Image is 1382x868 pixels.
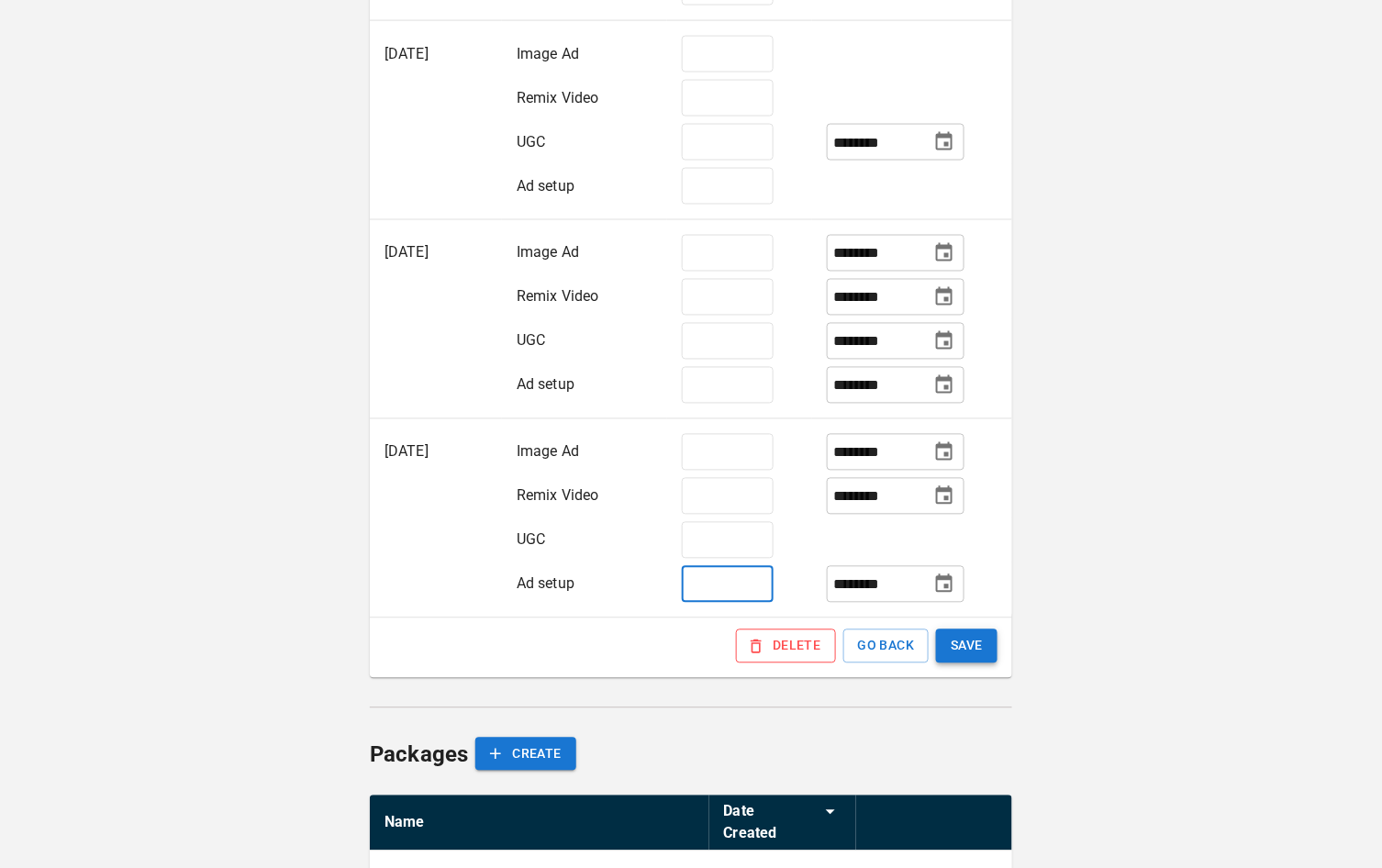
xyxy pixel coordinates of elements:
[517,89,599,106] span: Remix Video
[517,332,546,350] span: UGC
[929,481,960,512] button: Choose date, selected date is Nov 1, 2025
[517,531,546,549] span: UGC
[370,419,502,618] td: [DATE]
[929,282,960,313] button: Choose date, selected date is Oct 1, 2025
[929,127,960,158] button: Choose date, selected date is Oct 1, 2025
[370,21,502,220] td: [DATE]
[370,220,502,419] td: [DATE]
[517,575,574,593] span: Ad setup
[517,288,599,306] span: Remix Video
[936,629,997,663] button: SAVE
[517,376,574,394] span: Ad setup
[370,738,468,773] h6: Packages
[370,796,709,851] th: Name
[724,801,812,845] div: Date Created
[517,177,574,195] span: Ad setup
[929,326,960,357] button: Choose date, selected date is Nov 1, 2025
[517,244,579,262] span: Image Ad
[736,629,835,663] button: DELETE
[843,629,930,663] button: GO BACK
[929,370,960,401] button: Choose date, selected date is Oct 1, 2025
[929,437,960,468] button: Choose date, selected date is Nov 1, 2025
[929,569,960,600] button: Choose date, selected date is Nov 1, 2025
[517,443,579,461] span: Image Ad
[517,133,546,150] span: UGC
[475,738,575,772] button: CREATE
[929,238,960,269] button: Choose date, selected date is Oct 1, 2025
[517,45,579,62] span: Image Ad
[517,487,599,505] span: Remix Video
